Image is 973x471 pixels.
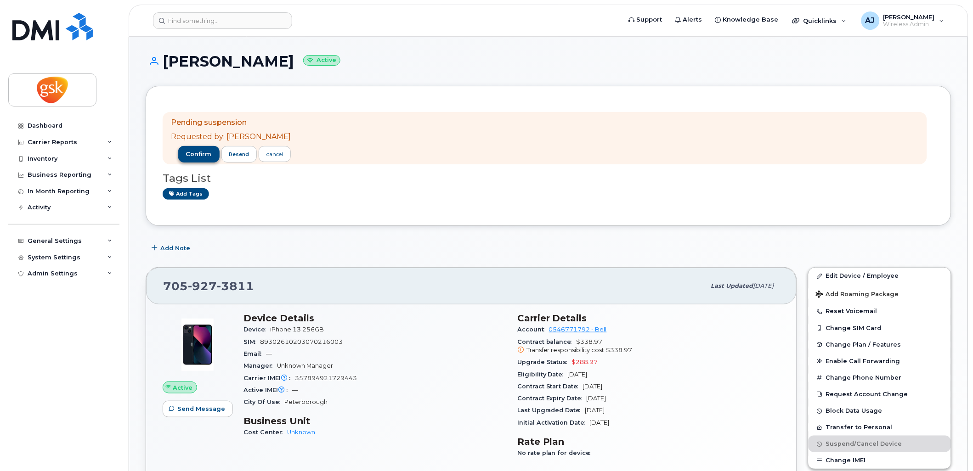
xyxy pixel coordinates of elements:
[517,326,549,333] span: Account
[243,326,270,333] span: Device
[517,338,577,345] span: Contract balance
[526,347,605,353] span: Transfer responsibility cost
[809,436,951,452] button: Suspend/Cancel Device
[809,284,951,303] button: Add Roaming Package
[517,313,780,324] h3: Carrier Details
[221,146,257,163] button: resend
[606,347,633,353] span: $338.97
[303,55,340,66] small: Active
[243,429,287,436] span: Cost Center
[243,375,295,381] span: Carrier IMEI
[826,441,902,448] span: Suspend/Cancel Device
[243,387,292,393] span: Active IMEI
[583,383,603,390] span: [DATE]
[270,326,324,333] span: iPhone 13 256GB
[277,362,333,369] span: Unknown Manager
[163,401,233,417] button: Send Message
[517,449,595,456] span: No rate plan for device
[809,403,951,419] button: Block Data Usage
[517,371,568,378] span: Eligibility Date
[826,341,901,348] span: Change Plan / Features
[284,398,328,405] span: Peterborough
[160,244,190,252] span: Add Note
[243,338,260,345] span: SIM
[260,338,343,345] span: 89302610203070216003
[243,398,284,405] span: City Of Use
[163,173,934,184] h3: Tags List
[295,375,357,381] span: 357894921729443
[177,404,225,413] span: Send Message
[753,282,774,289] span: [DATE]
[809,336,951,353] button: Change Plan / Features
[517,436,780,447] h3: Rate Plan
[816,291,899,299] span: Add Roaming Package
[517,338,780,355] span: $338.97
[173,383,193,392] span: Active
[243,415,506,426] h3: Business Unit
[243,362,277,369] span: Manager
[243,313,506,324] h3: Device Details
[711,282,753,289] span: Last updated
[188,279,217,293] span: 927
[163,279,254,293] span: 705
[186,150,212,158] span: confirm
[146,53,951,69] h1: [PERSON_NAME]
[809,419,951,436] button: Transfer to Personal
[146,240,198,256] button: Add Note
[266,350,272,357] span: —
[517,407,585,414] span: Last Upgraded Date
[809,320,951,336] button: Change SIM Card
[170,317,225,372] img: image20231002-3703462-1ig824h.jpeg
[517,419,590,426] span: Initial Activation Date
[287,429,315,436] a: Unknown
[549,326,607,333] a: 0546771792 - Bell
[809,303,951,320] button: Reset Voicemail
[809,386,951,403] button: Request Account Change
[826,358,900,364] span: Enable Call Forwarding
[171,132,291,142] p: Requested by: [PERSON_NAME]
[590,419,610,426] span: [DATE]
[517,383,583,390] span: Contract Start Date
[259,146,291,162] a: cancel
[178,146,220,163] button: confirm
[517,395,587,402] span: Contract Expiry Date
[229,151,249,158] span: resend
[572,359,598,365] span: $288.97
[171,118,291,128] p: Pending suspension
[809,268,951,284] a: Edit Device / Employee
[292,387,298,393] span: —
[809,353,951,370] button: Enable Call Forwarding
[243,350,266,357] span: Email
[568,371,588,378] span: [DATE]
[517,359,572,365] span: Upgrade Status
[585,407,605,414] span: [DATE]
[587,395,606,402] span: [DATE]
[266,150,283,158] div: cancel
[163,188,209,200] a: Add tags
[217,279,254,293] span: 3811
[809,370,951,386] button: Change Phone Number
[809,452,951,469] button: Change IMEI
